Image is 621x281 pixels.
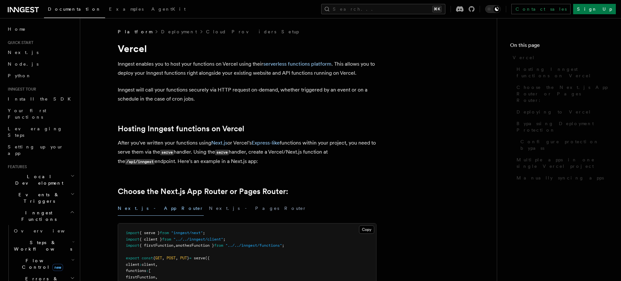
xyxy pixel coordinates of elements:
span: functions [126,268,146,273]
h1: Vercel [118,43,376,54]
button: Steps & Workflows [11,237,76,255]
span: const [142,256,153,260]
span: "inngest/next" [171,231,203,235]
span: Leveraging Steps [8,126,62,138]
button: Events & Triggers [5,189,76,207]
span: Vercel [513,54,535,61]
a: Manually syncing apps [514,172,608,184]
span: { firstFunction [139,243,173,248]
span: Manually syncing apps [517,175,604,181]
span: "../../inngest/client" [173,237,223,242]
h4: On this page [510,41,608,52]
span: , [173,243,176,248]
span: Quick start [5,40,33,45]
span: serve [194,256,205,260]
span: Local Development [5,173,71,186]
span: } [187,256,189,260]
span: from [162,237,171,242]
a: Deploying to Vercel [514,106,608,118]
button: Local Development [5,171,76,189]
span: ; [203,231,205,235]
a: Examples [105,2,147,17]
a: Next.js [5,47,76,58]
span: , [155,275,158,279]
span: firstFunction [126,275,155,279]
span: client [126,262,139,267]
span: { client } [139,237,162,242]
span: POST [167,256,176,260]
a: Next.js [211,140,227,146]
span: Setting up your app [8,144,63,156]
code: serve [215,150,229,155]
button: Next.js - App Router [118,201,204,216]
span: : [139,262,142,267]
span: : [146,268,148,273]
span: Documentation [48,6,101,12]
span: , [155,262,158,267]
span: Home [8,26,26,32]
span: Choose the Next.js App Router or Pages Router: [517,84,608,103]
a: Your first Functions [5,105,76,123]
span: Overview [14,228,81,233]
span: ; [282,243,284,248]
a: Sign Up [573,4,616,14]
span: Node.js [8,61,38,67]
p: Inngest enables you to host your functions on Vercel using their . This allows you to deploy your... [118,59,376,78]
span: export [126,256,139,260]
span: Inngest Functions [5,210,70,222]
a: Home [5,23,76,35]
span: Features [5,164,27,169]
a: Bypassing Deployment Protection [514,118,608,136]
a: Vercel [510,52,608,63]
span: from [160,231,169,235]
span: Hosting Inngest functions on Vercel [517,66,608,79]
a: Configure protection bypass [518,136,608,154]
a: Node.js [5,58,76,70]
span: Inngest tour [5,87,36,92]
span: { serve } [139,231,160,235]
span: = [189,256,191,260]
span: ({ [205,256,210,260]
span: anotherFunction } [176,243,214,248]
span: GET [155,256,162,260]
a: Documentation [44,2,105,18]
a: Cloud Providers Setup [206,28,299,35]
span: Deploying to Vercel [517,109,591,115]
span: AgentKit [151,6,186,12]
a: Overview [11,225,76,237]
a: Express-like [252,140,280,146]
span: Events & Triggers [5,191,71,204]
span: [ [148,268,151,273]
span: import [126,231,139,235]
span: Examples [109,6,144,12]
a: Python [5,70,76,81]
a: Install the SDK [5,93,76,105]
span: import [126,237,139,242]
code: serve [160,150,174,155]
p: After you've written your functions using or Vercel's functions within your project, you need to ... [118,138,376,166]
a: Contact sales [511,4,571,14]
span: import [126,243,139,248]
button: Inngest Functions [5,207,76,225]
span: Flow Control [11,257,71,270]
a: Choose the Next.js App Router or Pages Router: [118,187,288,196]
a: AgentKit [147,2,190,17]
a: Setting up your app [5,141,76,159]
a: serverless functions platform [263,61,332,67]
button: Search...⌘K [321,4,445,14]
span: Install the SDK [8,96,75,102]
span: Multiple apps in one single Vercel project [517,157,608,169]
span: Configure protection bypass [520,138,608,151]
span: new [52,264,63,271]
button: Next.js - Pages Router [209,201,307,216]
span: client [142,262,155,267]
button: Flow Controlnew [11,255,76,273]
kbd: ⌘K [432,6,441,12]
a: Choose the Next.js App Router or Pages Router: [514,81,608,106]
a: Hosting Inngest functions on Vercel [514,63,608,81]
span: "../../inngest/functions" [225,243,282,248]
button: Toggle dark mode [485,5,501,13]
span: Platform [118,28,152,35]
button: Copy [359,225,374,234]
span: { [153,256,155,260]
